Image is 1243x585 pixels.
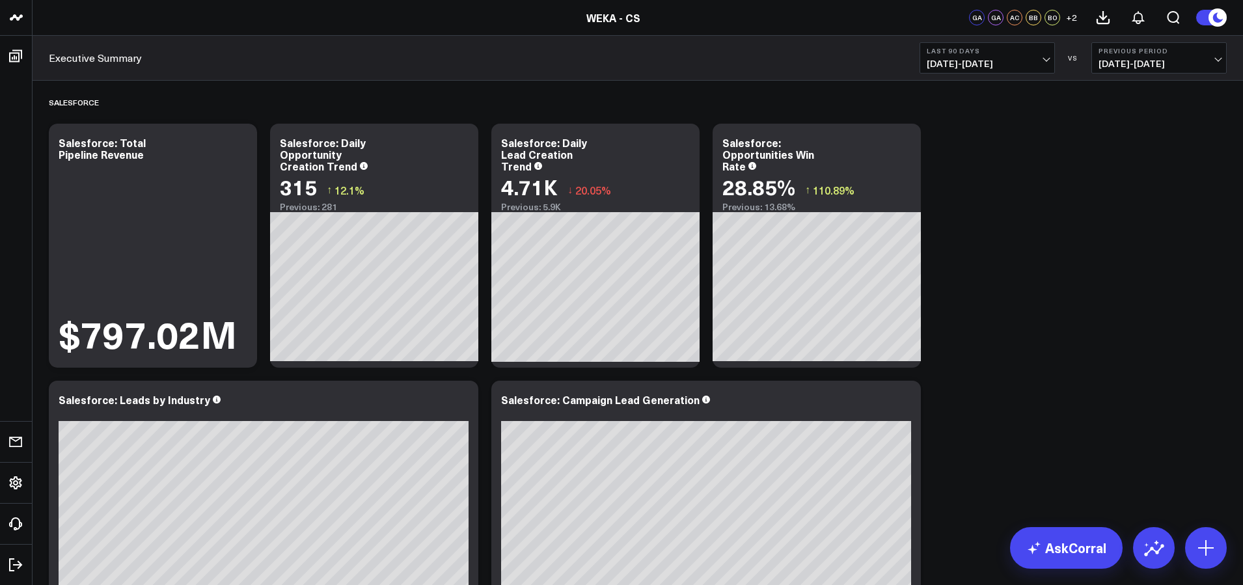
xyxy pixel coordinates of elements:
div: $797.02M [59,315,237,351]
a: WEKA - CS [586,10,640,25]
b: Last 90 Days [927,47,1048,55]
span: ↑ [805,182,810,198]
div: Salesforce: Daily Opportunity Creation Trend [280,135,366,173]
button: Last 90 Days[DATE]-[DATE] [920,42,1055,74]
button: Previous Period[DATE]-[DATE] [1091,42,1227,74]
div: Salesforce: Campaign Lead Generation [501,392,700,407]
div: VS [1061,54,1085,62]
div: 4.71K [501,175,558,198]
div: AC [1007,10,1022,25]
div: 315 [280,175,317,198]
div: GA [969,10,985,25]
div: 28.85% [722,175,795,198]
div: Previous: 281 [280,202,469,212]
a: AskCorral [1010,527,1123,569]
button: +2 [1063,10,1079,25]
div: Salesforce: Opportunities Win Rate [722,135,814,173]
span: [DATE] - [DATE] [927,59,1048,69]
span: 110.89% [813,183,854,197]
span: + 2 [1066,13,1077,22]
div: Salesforce: Daily Lead Creation Trend [501,135,587,173]
div: Salesforce: Leads by Industry [59,392,210,407]
span: [DATE] - [DATE] [1099,59,1220,69]
div: GA [988,10,1004,25]
div: Salesforce [49,87,99,117]
div: Salesforce: Total Pipeline Revenue [59,135,146,161]
span: ↓ [567,182,573,198]
span: 20.05% [575,183,611,197]
span: ↑ [327,182,332,198]
a: Executive Summary [49,51,142,65]
div: BO [1045,10,1060,25]
div: Previous: 5.9K [501,202,690,212]
b: Previous Period [1099,47,1220,55]
div: BB [1026,10,1041,25]
span: 12.1% [335,183,364,197]
div: Previous: 13.68% [722,202,911,212]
